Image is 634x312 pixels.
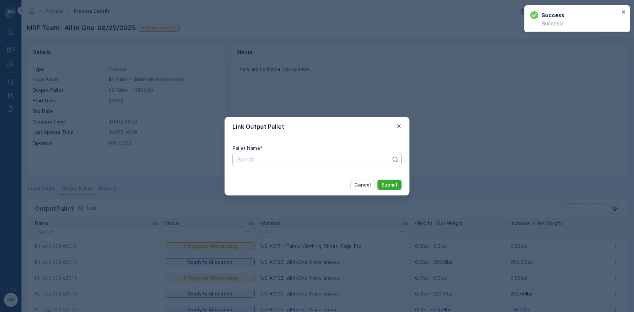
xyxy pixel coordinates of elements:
[381,182,398,188] p: Submit
[354,182,371,188] p: Cancel
[350,180,375,190] button: Cancel
[232,145,260,151] label: Pallet Name
[377,180,402,190] button: Submit
[530,20,619,26] p: Success!
[237,156,391,163] p: Search
[621,9,626,16] button: close
[542,11,564,19] h3: Success
[232,122,284,131] p: Link Output Pallet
